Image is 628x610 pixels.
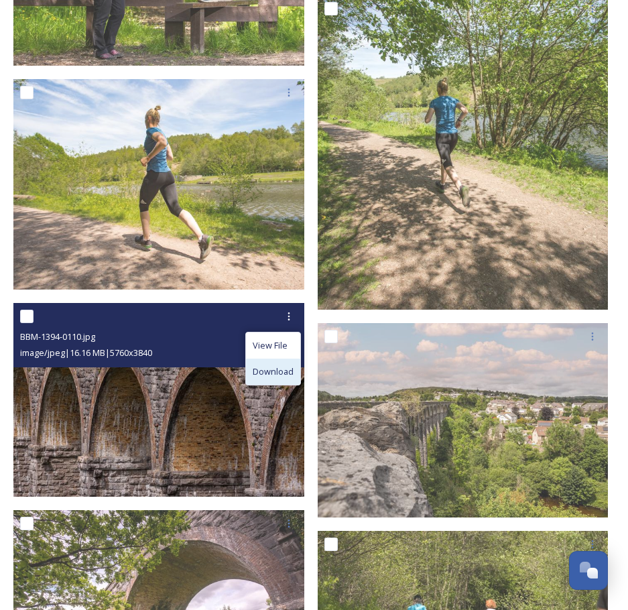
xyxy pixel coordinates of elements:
[20,347,152,359] span: image/jpeg | 16.16 MB | 5760 x 3840
[253,339,288,352] span: View File
[13,303,304,497] img: BBM-1394-0110.jpg
[20,330,95,343] span: BBM-1394-0110.jpg
[13,79,304,290] img: BBM-1371-0067.jpg
[253,365,294,378] span: Download
[318,323,609,517] img: BBM-1395-0291-e.jpg
[569,551,608,590] button: Open Chat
